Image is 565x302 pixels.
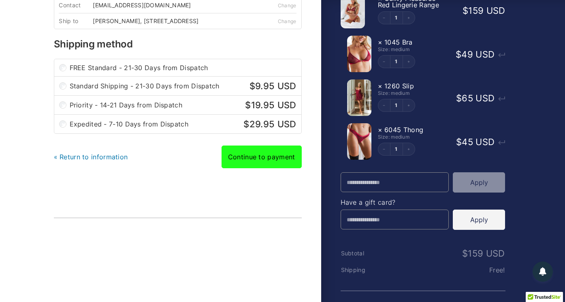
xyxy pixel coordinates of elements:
button: Increment [403,99,415,111]
a: Change [278,18,296,24]
span: $ [456,93,462,103]
bdi: 19.95 USD [241,100,296,110]
a: Change [278,2,296,9]
td: Free! [395,266,505,274]
span: $ [456,137,462,147]
a: Edit [390,103,403,108]
div: Size: medium [378,47,448,52]
label: Priority - 14-21 Days from Dispatch [70,101,296,109]
span: $ [462,248,468,259]
img: Guilty Pleasures Red 1260 Slip 01 [347,79,371,116]
button: Apply [453,210,505,230]
a: « Return to information [54,153,128,161]
button: Decrement [378,12,390,24]
bdi: 45 USD [456,137,495,147]
div: Size: medium [378,91,448,96]
div: [PERSON_NAME], [STREET_ADDRESS] [93,18,204,24]
bdi: 29.95 USD [239,119,296,129]
label: Standard Shipping - 21-30 Days from Dispatch [70,81,296,90]
span: 1045 Bra [384,38,412,46]
th: Subtotal [341,250,396,257]
img: Guilty Pleasures Red 1045 Bra 01 [347,36,371,72]
button: Decrement [378,56,390,68]
div: Ship to [59,18,93,24]
img: Guilty Pleasures Red 6045 Thong 01 [347,123,371,160]
label: FREE Standard - 21-30 Days from Dispatch [70,64,296,71]
bdi: 65 USD [456,93,495,103]
button: Apply [453,172,505,193]
div: Size: medium [378,135,448,139]
span: $ [249,81,255,91]
button: Increment [403,143,415,155]
span: 1260 Slip [384,82,414,90]
a: Edit [390,59,403,64]
bdi: 9.95 USD [245,81,296,91]
a: Continue to payment [222,146,302,168]
bdi: 159 USD [463,5,505,16]
a: Edit [390,147,403,152]
button: Increment [403,12,415,24]
h3: Shipping method [54,39,302,49]
button: Increment [403,56,415,68]
bdi: 49 USD [456,49,495,60]
button: Decrement [378,99,390,111]
a: Remove this item [378,126,382,134]
bdi: 159 USD [462,248,505,259]
a: Remove this item [378,38,382,46]
a: Edit [390,15,403,20]
span: $ [243,119,249,129]
label: Expedited - 7-10 Days from Dispatch [70,120,296,129]
th: Shipping [341,267,396,273]
div: Contact [59,2,93,8]
a: Remove this item [378,82,382,90]
button: Decrement [378,143,390,155]
iframe: TrustedSite Certified [60,227,182,288]
span: $ [456,49,461,60]
span: 6045 Thong [384,126,423,134]
h4: Have a gift card? [341,199,505,206]
span: $ [463,5,468,16]
span: $ [245,100,251,110]
div: [EMAIL_ADDRESS][DOMAIN_NAME] [93,2,196,8]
